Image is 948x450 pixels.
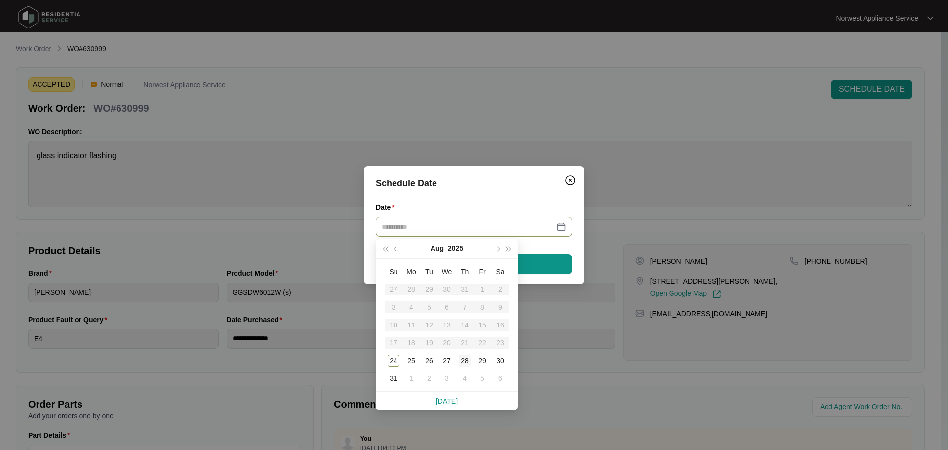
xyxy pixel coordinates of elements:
div: 3 [441,372,453,384]
th: Mo [402,263,420,281]
div: 28 [459,355,471,367]
div: 31 [388,372,399,384]
div: 27 [441,355,453,367]
th: Sa [491,263,509,281]
th: Th [456,263,474,281]
div: 29 [476,355,488,367]
td: 2025-09-03 [438,369,456,387]
td: 2025-09-04 [456,369,474,387]
div: 26 [423,355,435,367]
td: 2025-08-30 [491,352,509,369]
th: Su [385,263,402,281]
div: 4 [459,372,471,384]
div: 5 [476,372,488,384]
input: Date [382,221,554,232]
td: 2025-09-02 [420,369,438,387]
td: 2025-08-31 [385,369,402,387]
th: Fr [474,263,491,281]
td: 2025-09-01 [402,369,420,387]
td: 2025-08-29 [474,352,491,369]
button: Close [562,172,578,188]
div: 24 [388,355,399,367]
td: 2025-08-27 [438,352,456,369]
div: 30 [494,355,506,367]
div: 1 [405,372,417,384]
th: Tu [420,263,438,281]
img: closeCircle [564,174,576,186]
div: Schedule Date [376,176,572,190]
td: 2025-08-26 [420,352,438,369]
button: 2025 [448,239,463,258]
td: 2025-09-05 [474,369,491,387]
a: [DATE] [436,397,458,405]
label: Date [376,203,398,212]
th: We [438,263,456,281]
div: 25 [405,355,417,367]
td: 2025-08-25 [402,352,420,369]
div: 2 [423,372,435,384]
button: Aug [431,239,444,258]
td: 2025-08-24 [385,352,402,369]
td: 2025-09-06 [491,369,509,387]
div: 6 [494,372,506,384]
td: 2025-08-28 [456,352,474,369]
